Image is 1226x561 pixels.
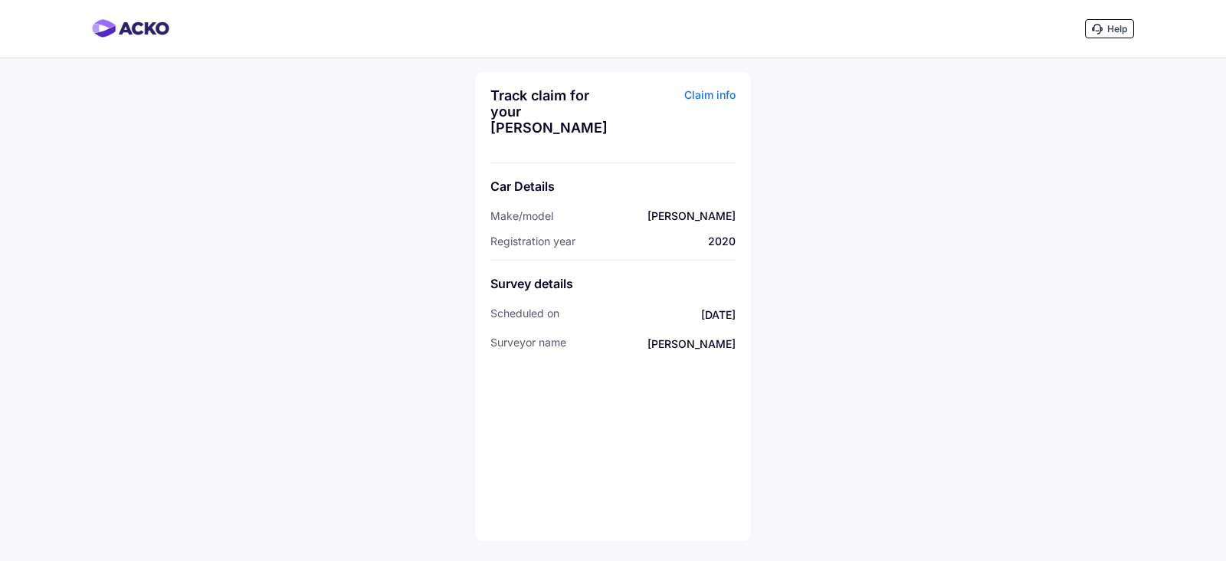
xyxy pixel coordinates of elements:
[708,235,736,248] span: 2020
[490,276,736,291] div: Survey details
[1107,23,1127,34] span: Help
[490,235,575,248] span: Registration year
[582,336,736,353] span: [PERSON_NAME]
[647,209,736,222] span: [PERSON_NAME]
[490,307,559,323] span: scheduled On
[490,336,566,353] span: surveyor Name
[92,19,169,38] img: horizontal-gradient.png
[490,179,736,194] div: Car Details
[490,87,609,136] div: Track claim for your [PERSON_NAME]
[490,209,553,222] span: Make/model
[617,87,736,147] div: Claim info
[575,307,736,323] span: [DATE]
